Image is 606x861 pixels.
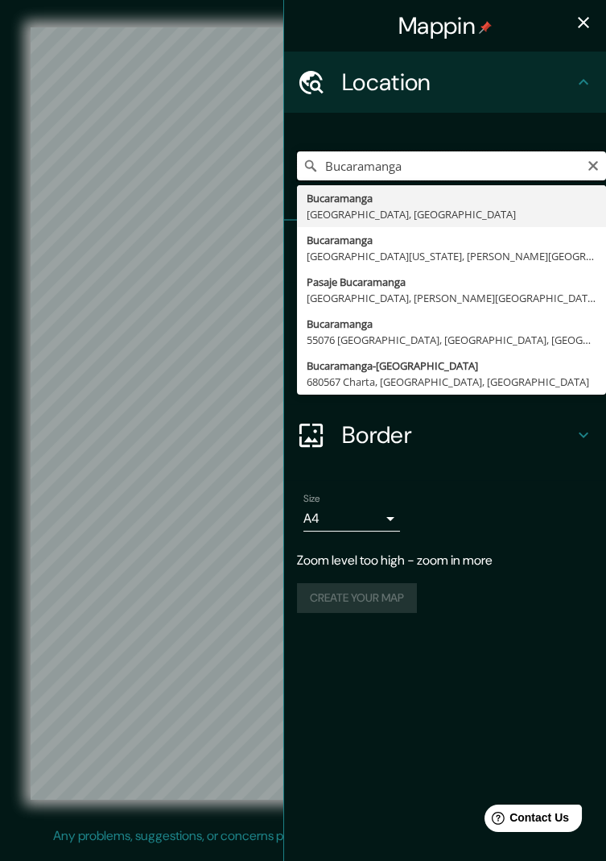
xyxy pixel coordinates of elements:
[307,358,596,374] div: Bucaramanga-[GEOGRAPHIC_DATA]
[297,151,606,180] input: Pick your city or area
[307,316,596,332] div: Bucaramanga
[53,826,548,846] p: Any problems, suggestions, or concerns please email .
[587,157,600,172] button: Clear
[342,420,574,449] h4: Border
[398,11,492,40] h4: Mappin
[479,21,492,34] img: pin-icon.png
[303,506,400,532] div: A4
[342,68,574,97] h4: Location
[303,492,320,506] label: Size
[307,374,596,390] div: 680567 Charta, [GEOGRAPHIC_DATA], [GEOGRAPHIC_DATA]
[284,343,606,404] div: Layout
[284,52,606,113] div: Location
[307,206,596,222] div: [GEOGRAPHIC_DATA], [GEOGRAPHIC_DATA]
[297,551,593,570] p: Zoom level too high - zoom in more
[31,27,576,800] canvas: Map
[307,332,596,348] div: 55076 [GEOGRAPHIC_DATA], [GEOGRAPHIC_DATA], [GEOGRAPHIC_DATA]
[463,798,588,843] iframe: Help widget launcher
[307,190,596,206] div: Bucaramanga
[284,282,606,343] div: Style
[284,221,606,282] div: Pins
[284,404,606,466] div: Border
[307,274,596,290] div: Pasaje Bucaramanga
[307,232,596,248] div: Bucaramanga
[307,248,596,264] div: [GEOGRAPHIC_DATA][US_STATE], [PERSON_NAME][GEOGRAPHIC_DATA] 8240000, [GEOGRAPHIC_DATA]
[307,290,596,306] div: [GEOGRAPHIC_DATA], [PERSON_NAME][GEOGRAPHIC_DATA] 7910000, [GEOGRAPHIC_DATA]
